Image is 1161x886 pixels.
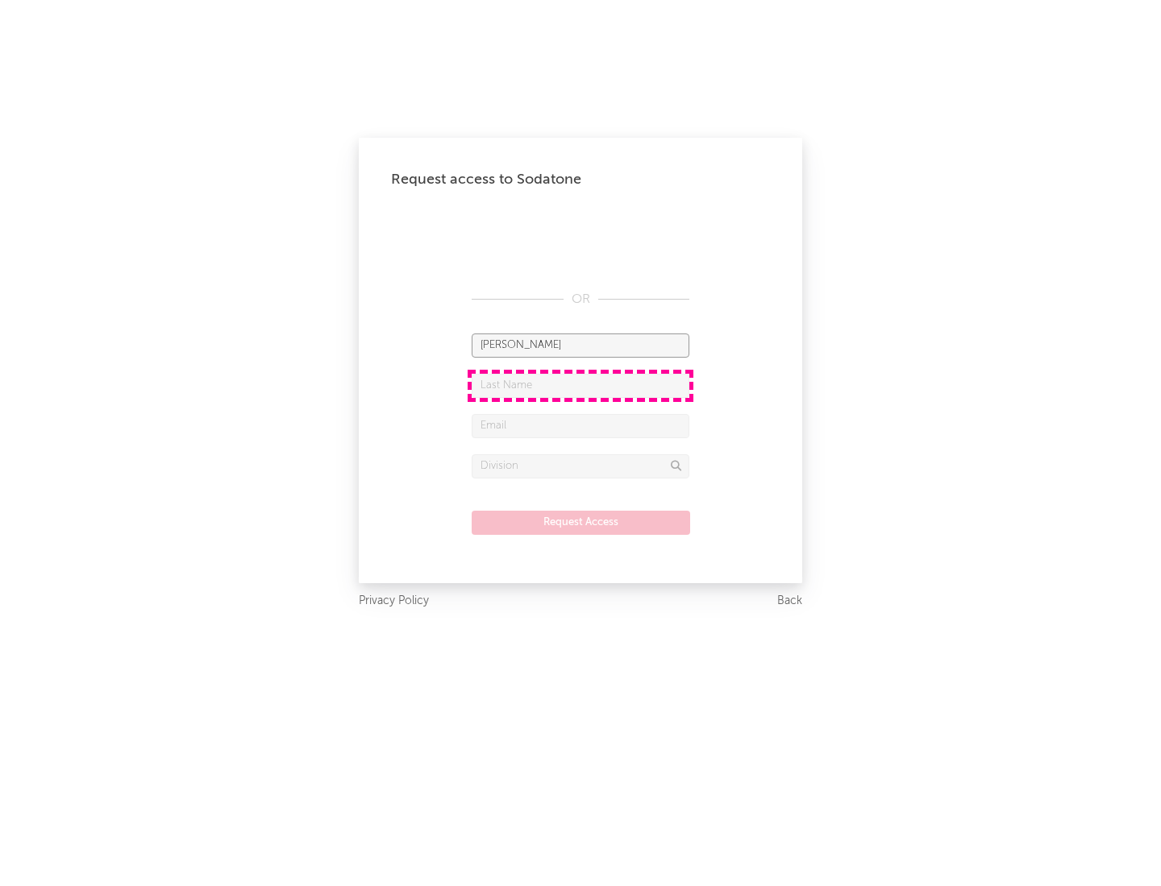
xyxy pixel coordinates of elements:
input: Division [472,454,689,478]
a: Privacy Policy [359,591,429,611]
button: Request Access [472,511,690,535]
a: Back [777,591,802,611]
div: Request access to Sodatone [391,170,770,189]
input: Last Name [472,374,689,398]
div: OR [472,290,689,309]
input: Email [472,414,689,438]
input: First Name [472,333,689,358]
